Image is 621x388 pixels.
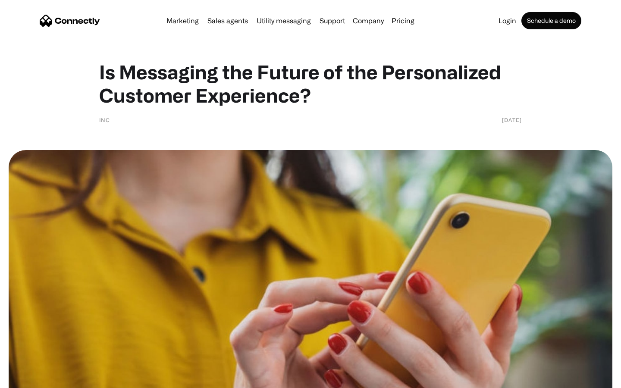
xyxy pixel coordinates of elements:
[521,12,581,29] a: Schedule a demo
[163,17,202,24] a: Marketing
[253,17,314,24] a: Utility messaging
[99,116,110,124] div: Inc
[17,373,52,385] ul: Language list
[316,17,348,24] a: Support
[40,14,100,27] a: home
[99,60,522,107] h1: Is Messaging the Future of the Personalized Customer Experience?
[353,15,384,27] div: Company
[495,17,520,24] a: Login
[502,116,522,124] div: [DATE]
[9,373,52,385] aside: Language selected: English
[350,15,386,27] div: Company
[204,17,251,24] a: Sales agents
[388,17,418,24] a: Pricing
